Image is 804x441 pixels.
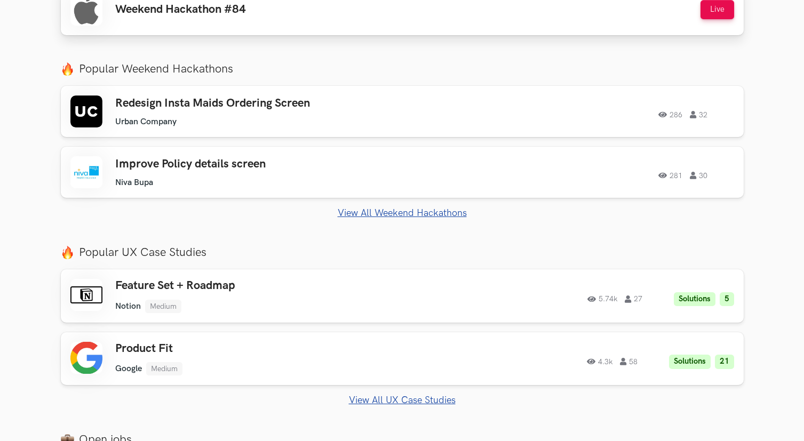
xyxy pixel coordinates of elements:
[145,300,181,313] li: Medium
[61,207,744,219] a: View All Weekend Hackathons
[674,292,715,307] li: Solutions
[61,245,744,260] label: Popular UX Case Studies
[115,157,418,171] h3: Improve Policy details screen
[115,301,141,311] li: Notion
[587,358,612,365] span: 4.3k
[620,358,638,365] span: 58
[115,178,153,188] li: Niva Bupa
[61,86,744,137] a: Redesign Insta Maids Ordering Screen Urban Company 286 32
[115,279,418,293] h3: Feature Set + Roadmap
[658,111,682,118] span: 286
[720,292,734,307] li: 5
[690,172,707,179] span: 30
[690,111,707,118] span: 32
[61,147,744,198] a: Improve Policy details screen Niva Bupa 281 30
[146,362,182,375] li: Medium
[669,355,711,369] li: Solutions
[61,395,744,406] a: View All UX Case Studies
[61,62,744,76] label: Popular Weekend Hackathons
[61,269,744,322] a: Feature Set + Roadmap Notion Medium 5.74k 27 Solutions 5
[715,355,734,369] li: 21
[587,295,617,303] span: 5.74k
[115,364,142,374] li: Google
[61,332,744,385] a: Product Fit Google Medium 4.3k 58 Solutions 21
[61,246,74,259] img: fire.png
[115,342,418,356] h3: Product Fit
[61,62,74,76] img: fire.png
[115,3,246,17] h3: Weekend Hackathon #84
[658,172,682,179] span: 281
[115,97,418,110] h3: Redesign Insta Maids Ordering Screen
[115,117,177,127] li: Urban Company
[625,295,642,303] span: 27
